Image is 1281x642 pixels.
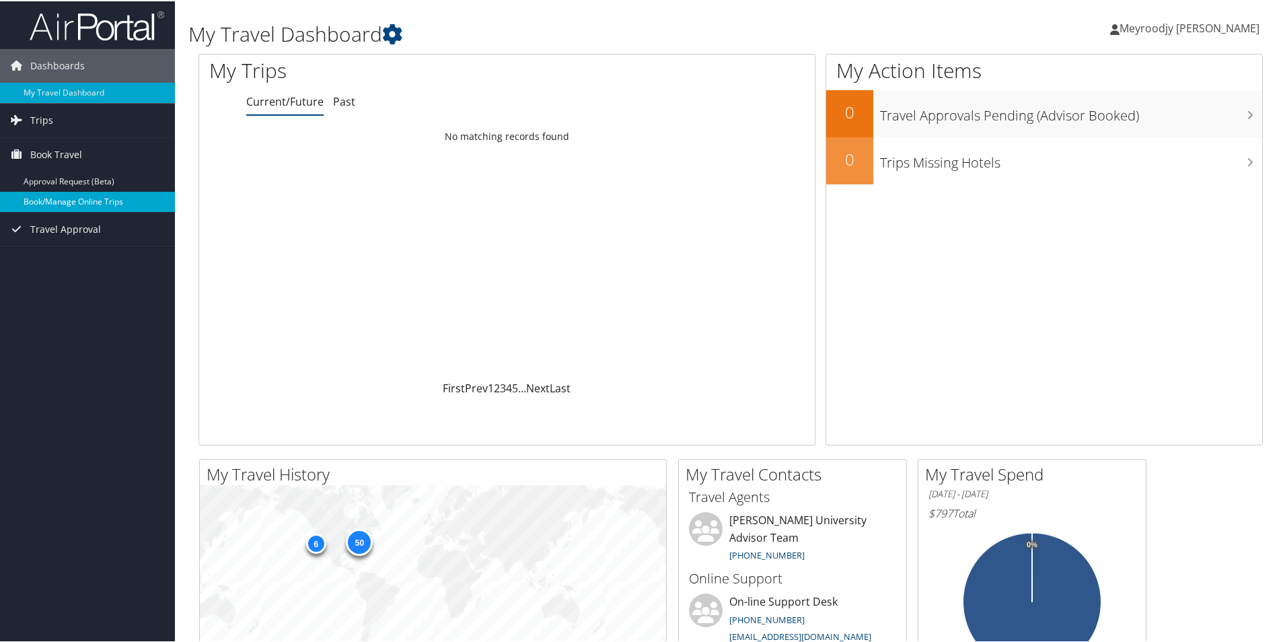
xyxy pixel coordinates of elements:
[30,211,101,245] span: Travel Approval
[30,48,85,81] span: Dashboards
[199,123,815,147] td: No matching records found
[209,55,548,83] h1: My Trips
[506,380,512,394] a: 4
[686,462,906,485] h2: My Travel Contacts
[305,532,326,552] div: 6
[826,89,1262,136] a: 0Travel Approvals Pending (Advisor Booked)
[333,93,355,108] a: Past
[550,380,571,394] a: Last
[928,505,953,520] span: $797
[928,487,1136,499] h6: [DATE] - [DATE]
[1027,540,1037,548] tspan: 0%
[518,380,526,394] span: …
[729,548,805,560] a: [PHONE_NUMBER]
[826,100,873,122] h2: 0
[689,568,896,587] h3: Online Support
[925,462,1146,485] h2: My Travel Spend
[246,93,324,108] a: Current/Future
[729,629,871,641] a: [EMAIL_ADDRESS][DOMAIN_NAME]
[880,98,1262,124] h3: Travel Approvals Pending (Advisor Booked)
[512,380,518,394] a: 5
[30,9,164,40] img: airportal-logo.png
[826,147,873,170] h2: 0
[826,55,1262,83] h1: My Action Items
[488,380,494,394] a: 1
[443,380,465,394] a: First
[346,528,373,555] div: 50
[1110,7,1273,47] a: Meyroodjy [PERSON_NAME]
[500,380,506,394] a: 3
[928,505,1136,520] h6: Total
[682,511,903,566] li: [PERSON_NAME] University Advisor Team
[494,380,500,394] a: 2
[826,136,1262,183] a: 0Trips Missing Hotels
[30,102,53,136] span: Trips
[880,145,1262,171] h3: Trips Missing Hotels
[526,380,550,394] a: Next
[30,137,82,170] span: Book Travel
[689,487,896,505] h3: Travel Agents
[188,19,912,47] h1: My Travel Dashboard
[207,462,666,485] h2: My Travel History
[1120,20,1259,34] span: Meyroodjy [PERSON_NAME]
[729,612,805,625] a: [PHONE_NUMBER]
[465,380,488,394] a: Prev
